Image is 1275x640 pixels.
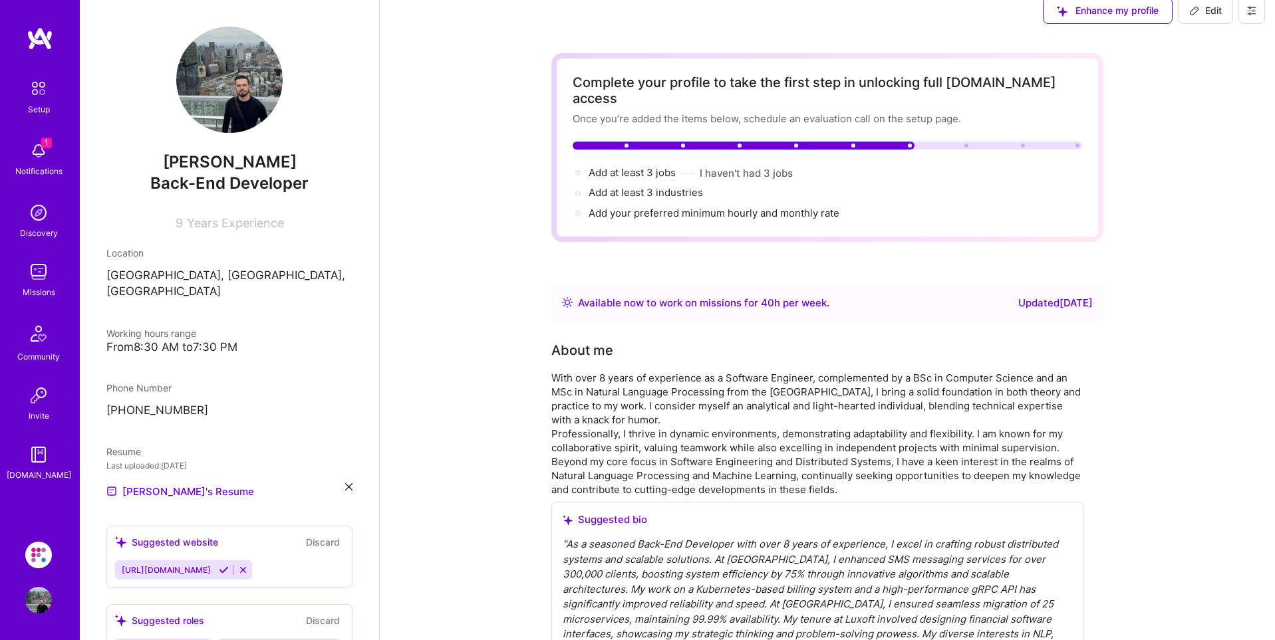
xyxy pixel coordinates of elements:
button: Discard [302,613,344,628]
i: Accept [219,565,229,575]
div: Setup [28,102,50,116]
div: Complete your profile to take the first step in unlocking full [DOMAIN_NAME] access [573,74,1082,106]
div: Invite [29,409,49,423]
span: Years Experience [187,216,284,230]
img: teamwork [25,259,52,285]
img: Resume [106,486,117,496]
img: Availability [562,297,573,308]
span: [URL][DOMAIN_NAME] [122,565,211,575]
a: User Avatar [22,587,55,613]
div: From 8:30 AM to 7:30 PM [106,340,353,354]
span: 40 [761,296,774,309]
p: [GEOGRAPHIC_DATA], [GEOGRAPHIC_DATA], [GEOGRAPHIC_DATA] [106,268,353,300]
img: Invite [25,382,52,409]
div: Location [106,246,353,260]
img: guide book [25,441,52,468]
span: Add your preferred minimum hourly and monthly rate [589,207,839,219]
span: Add at least 3 jobs [589,166,676,179]
span: Edit [1189,4,1222,17]
div: Suggested website [115,535,218,549]
img: setup [25,74,53,102]
span: Back-End Developer [150,173,309,193]
div: About me [551,340,613,360]
a: [PERSON_NAME]'s Resume [106,483,254,499]
div: Discovery [20,226,58,240]
img: Community [23,318,55,350]
span: 9 [176,216,183,230]
div: Updated [DATE] [1018,295,1093,311]
i: icon Close [345,483,353,490]
div: Available now to work on missions for h per week . [578,295,829,311]
span: Phone Number [106,382,172,393]
div: Notifications [15,164,63,178]
span: 1 [41,138,52,148]
div: Once you’re added the items below, schedule an evaluation call on the setup page. [573,112,1082,126]
div: Missions [23,285,55,299]
p: [PHONE_NUMBER] [106,403,353,419]
div: Suggested bio [563,513,1072,526]
a: Evinced: Platform Team [22,542,55,568]
div: [DOMAIN_NAME] [7,468,71,482]
button: I haven't had 3 jobs [700,166,793,180]
div: With over 8 years of experience as a Software Engineer, complemented by a BSc in Computer Science... [551,371,1083,496]
img: discovery [25,199,52,226]
div: Suggested roles [115,613,204,627]
i: Reject [238,565,248,575]
span: [PERSON_NAME] [106,152,353,172]
i: icon SuggestedTeams [563,515,573,525]
img: User Avatar [176,27,283,133]
span: Working hours range [106,328,196,339]
i: icon SuggestedTeams [1057,6,1067,17]
span: Add at least 3 industries [589,186,703,199]
img: bell [25,138,52,164]
div: Community [17,350,60,364]
i: icon SuggestedTeams [115,536,126,548]
div: Last uploaded: [DATE] [106,459,353,473]
span: Enhance my profile [1057,4,1159,17]
i: icon SuggestedTeams [115,615,126,626]
img: Evinced: Platform Team [25,542,52,568]
img: User Avatar [25,587,52,613]
button: Discard [302,534,344,550]
img: logo [27,27,53,51]
span: Resume [106,446,141,457]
